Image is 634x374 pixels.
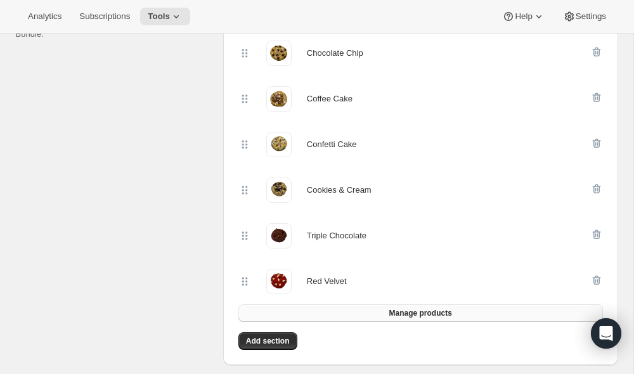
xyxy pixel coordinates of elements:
[266,86,292,112] img: Coffee Cake
[20,8,69,25] button: Analytics
[495,8,552,25] button: Help
[238,332,297,350] button: Add section
[266,269,292,294] img: Red Velvet
[576,11,606,22] span: Settings
[266,223,292,248] img: Triple Chocolate
[307,138,357,151] div: Confetti Cake
[307,47,363,60] div: Chocolate Chip
[28,11,61,22] span: Analytics
[246,336,290,346] span: Add section
[389,308,451,318] span: Manage products
[307,93,353,105] div: Coffee Cake
[238,304,603,322] button: Manage products
[266,177,292,203] img: Cookies & Cream
[79,11,130,22] span: Subscriptions
[307,229,366,242] div: Triple Chocolate
[307,184,372,197] div: Cookies & Cream
[515,11,532,22] span: Help
[148,11,170,22] span: Tools
[72,8,138,25] button: Subscriptions
[307,275,347,288] div: Red Velvet
[591,318,621,349] div: Open Intercom Messenger
[555,8,614,25] button: Settings
[266,41,292,66] img: Chocolate Chip
[266,132,292,157] img: Confetti Cake
[140,8,190,25] button: Tools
